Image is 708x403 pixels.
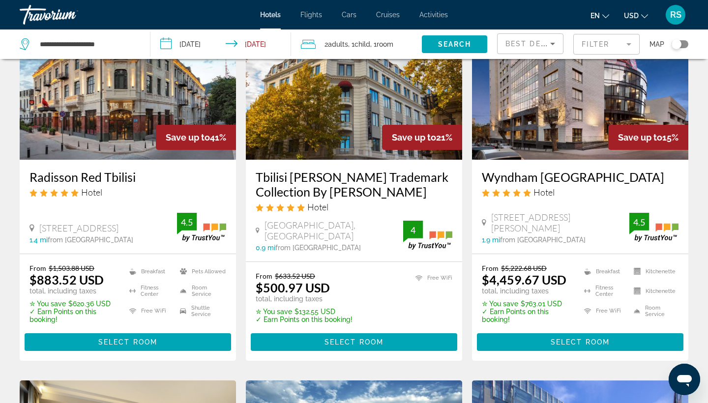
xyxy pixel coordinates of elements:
[403,224,423,236] div: 4
[29,300,117,308] p: $620.36 USD
[29,264,46,272] span: From
[175,284,226,298] li: Room Service
[256,170,452,199] a: Tbilisi [PERSON_NAME] Trademark Collection By [PERSON_NAME]
[29,170,226,184] a: Radisson Red Tbilisi
[422,35,487,53] button: Search
[618,132,662,143] span: Save up to
[482,272,566,287] ins: $4,459.67 USD
[25,333,231,351] button: Select Room
[256,308,353,316] p: $132.55 USD
[608,125,688,150] div: 15%
[419,11,448,19] a: Activities
[505,38,555,50] mat-select: Sort by
[49,264,94,272] del: $1,503.88 USD
[300,11,322,19] a: Flights
[256,316,353,323] p: ✓ Earn Points on this booking!
[342,11,356,19] a: Cars
[624,12,639,20] span: USD
[275,244,361,252] span: from [GEOGRAPHIC_DATA]
[629,264,678,279] li: Kitchenette
[482,300,572,308] p: $763.01 USD
[670,10,681,20] span: RS
[348,37,370,51] span: , 1
[376,11,400,19] a: Cruises
[124,304,176,318] li: Free WiFi
[482,187,678,198] div: 5 star Hotel
[411,272,452,284] li: Free WiFi
[500,236,586,244] span: from [GEOGRAPHIC_DATA]
[491,212,629,233] span: [STREET_ADDRESS][PERSON_NAME]
[324,338,383,346] span: Select Room
[328,40,348,48] span: Adults
[29,308,117,323] p: ✓ Earn Points on this booking!
[579,284,629,298] li: Fitness Center
[177,213,226,242] img: trustyou-badge.svg
[175,304,226,318] li: Shuttle Service
[649,37,664,51] span: Map
[629,284,678,298] li: Kitchenette
[482,236,500,244] span: 1.9 mi
[48,236,133,244] span: from [GEOGRAPHIC_DATA]
[251,333,457,351] button: Select Room
[669,364,700,395] iframe: Кнопка запуска окна обмена сообщениями
[29,300,66,308] span: ✮ You save
[579,264,629,279] li: Breakfast
[175,264,226,279] li: Pets Allowed
[377,40,393,48] span: Room
[150,29,291,59] button: Check-in date: Sep 17, 2025 Check-out date: Sep 21, 2025
[307,201,328,212] span: Hotel
[482,170,678,184] a: Wyndham [GEOGRAPHIC_DATA]
[81,187,102,198] span: Hotel
[533,187,555,198] span: Hotel
[246,2,462,160] img: Hotel image
[477,333,683,351] button: Select Room
[124,264,176,279] li: Breakfast
[177,216,197,228] div: 4.5
[472,2,688,160] img: Hotel image
[275,272,315,280] del: $633.52 USD
[590,12,600,20] span: en
[39,223,118,233] span: [STREET_ADDRESS]
[166,132,210,143] span: Save up to
[590,8,609,23] button: Change language
[664,40,688,49] button: Toggle map
[482,308,572,323] p: ✓ Earn Points on this booking!
[25,335,231,346] a: Select Room
[291,29,422,59] button: Travelers: 2 adults, 1 child
[324,37,348,51] span: 2
[579,304,629,318] li: Free WiFi
[392,132,436,143] span: Save up to
[573,33,640,55] button: Filter
[251,335,457,346] a: Select Room
[629,304,678,318] li: Room Service
[505,40,557,48] span: Best Deals
[624,8,648,23] button: Change currency
[124,284,176,298] li: Fitness Center
[29,272,104,287] ins: $883.52 USD
[29,187,226,198] div: 5 star Hotel
[20,2,236,160] img: Hotel image
[403,221,452,250] img: trustyou-badge.svg
[482,264,499,272] span: From
[382,125,462,150] div: 21%
[629,213,678,242] img: trustyou-badge.svg
[156,125,236,150] div: 41%
[629,216,649,228] div: 4.5
[482,287,572,295] p: total, including taxes
[663,4,688,25] button: User Menu
[477,335,683,346] a: Select Room
[20,2,118,28] a: Travorium
[256,201,452,212] div: 5 star Hotel
[98,338,157,346] span: Select Room
[256,295,353,303] p: total, including taxes
[438,40,472,48] span: Search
